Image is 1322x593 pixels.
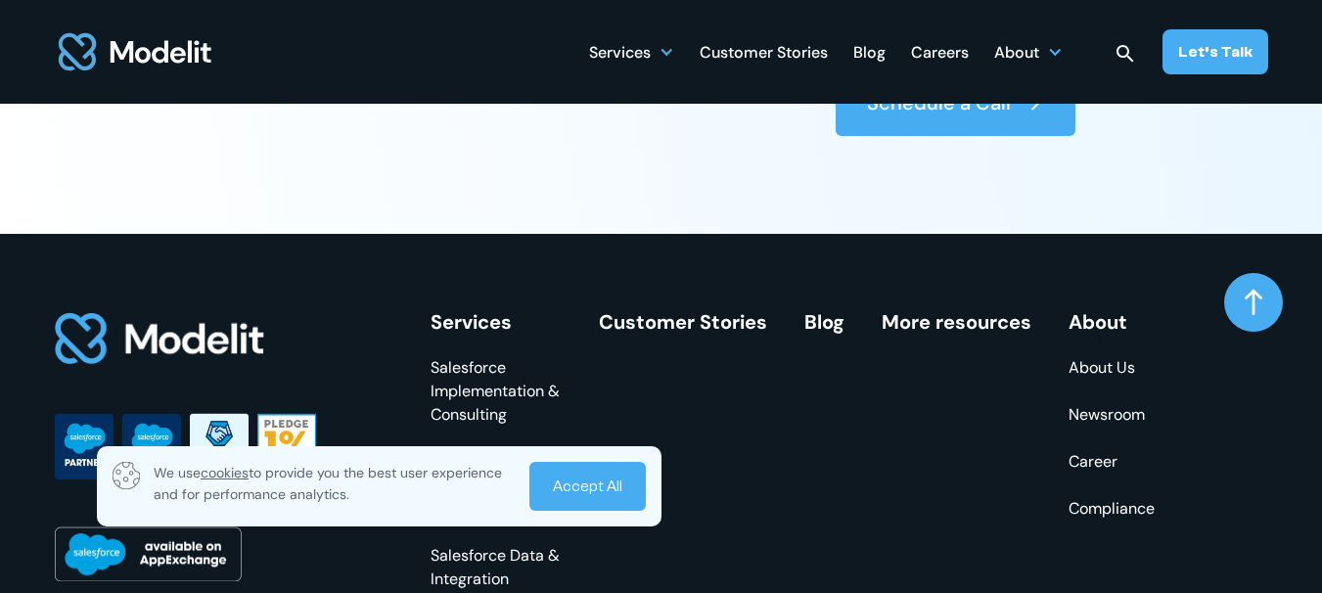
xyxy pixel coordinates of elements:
a: home [55,22,215,82]
a: Careers [911,32,969,70]
div: Services [431,311,562,333]
a: Accept All [529,462,646,511]
a: Blog [804,309,844,335]
a: More resources [882,309,1031,335]
p: We use to provide you the best user experience and for performance analytics. [154,462,516,505]
div: Services [589,35,651,73]
a: Blog [853,32,886,70]
img: footer logo [55,311,266,367]
a: Salesforce Implementation & Consulting [431,356,562,427]
a: Newsroom [1069,403,1155,427]
div: Services [589,32,674,70]
div: About [1069,311,1155,333]
div: Customer Stories [700,35,828,73]
a: Let’s Talk [1162,29,1268,74]
a: Customer Stories [599,309,767,335]
div: About [994,32,1063,70]
a: Customer Stories [700,32,828,70]
img: modelit logo [55,22,215,82]
a: Salesforce Data & Integration [431,544,562,591]
a: Career [1069,450,1155,474]
div: About [994,35,1039,73]
div: Let’s Talk [1178,41,1253,63]
span: cookies [201,464,249,481]
a: Compliance [1069,497,1155,521]
a: About Us [1069,356,1155,380]
div: Careers [911,35,969,73]
div: Blog [853,35,886,73]
img: arrow up [1245,289,1262,316]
